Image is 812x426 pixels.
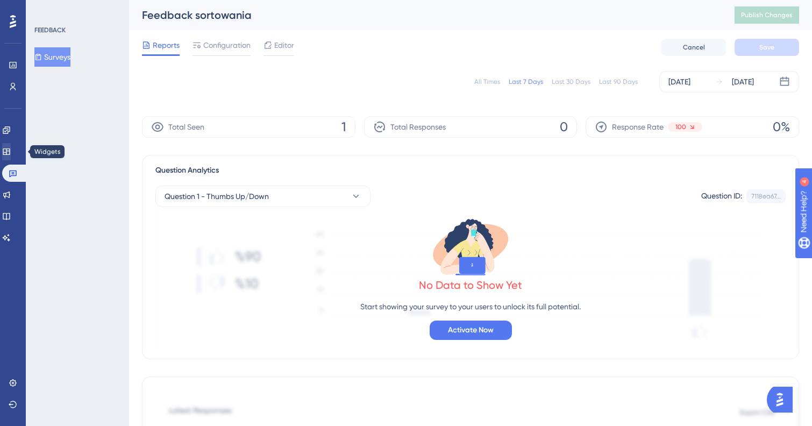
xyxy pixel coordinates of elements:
span: Response Rate [612,120,664,133]
span: Configuration [203,39,251,52]
div: Last 30 Days [552,77,590,86]
button: Surveys [34,47,70,67]
span: Activate Now [448,324,494,337]
div: 7118ea67... [751,192,781,201]
span: Publish Changes [741,11,793,19]
div: [DATE] [732,75,754,88]
button: Save [735,39,799,56]
span: Reports [153,39,180,52]
button: Publish Changes [735,6,799,24]
button: Question 1 - Thumbs Up/Down [155,186,371,207]
span: Editor [274,39,294,52]
iframe: UserGuiding AI Assistant Launcher [767,384,799,416]
span: 0% [773,118,790,136]
div: All Times [474,77,500,86]
span: 1 [341,118,346,136]
span: Total Seen [168,120,204,133]
div: [DATE] [668,75,690,88]
button: Cancel [661,39,726,56]
div: Last 7 Days [509,77,543,86]
span: 0 [560,118,568,136]
span: Total Responses [390,120,446,133]
div: FEEDBACK [34,26,66,34]
div: No Data to Show Yet [419,278,522,293]
span: Need Help? [25,3,67,16]
div: Question ID: [701,189,742,203]
div: 4 [75,5,78,14]
span: Question Analytics [155,164,219,177]
span: Save [759,43,774,52]
p: Start showing your survey to your users to unlock its full potential. [360,300,581,313]
button: Activate Now [430,321,512,340]
span: Cancel [683,43,705,52]
span: 100 [675,123,686,131]
div: Feedback sortowania [142,8,708,23]
span: Question 1 - Thumbs Up/Down [165,190,269,203]
div: Last 90 Days [599,77,638,86]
